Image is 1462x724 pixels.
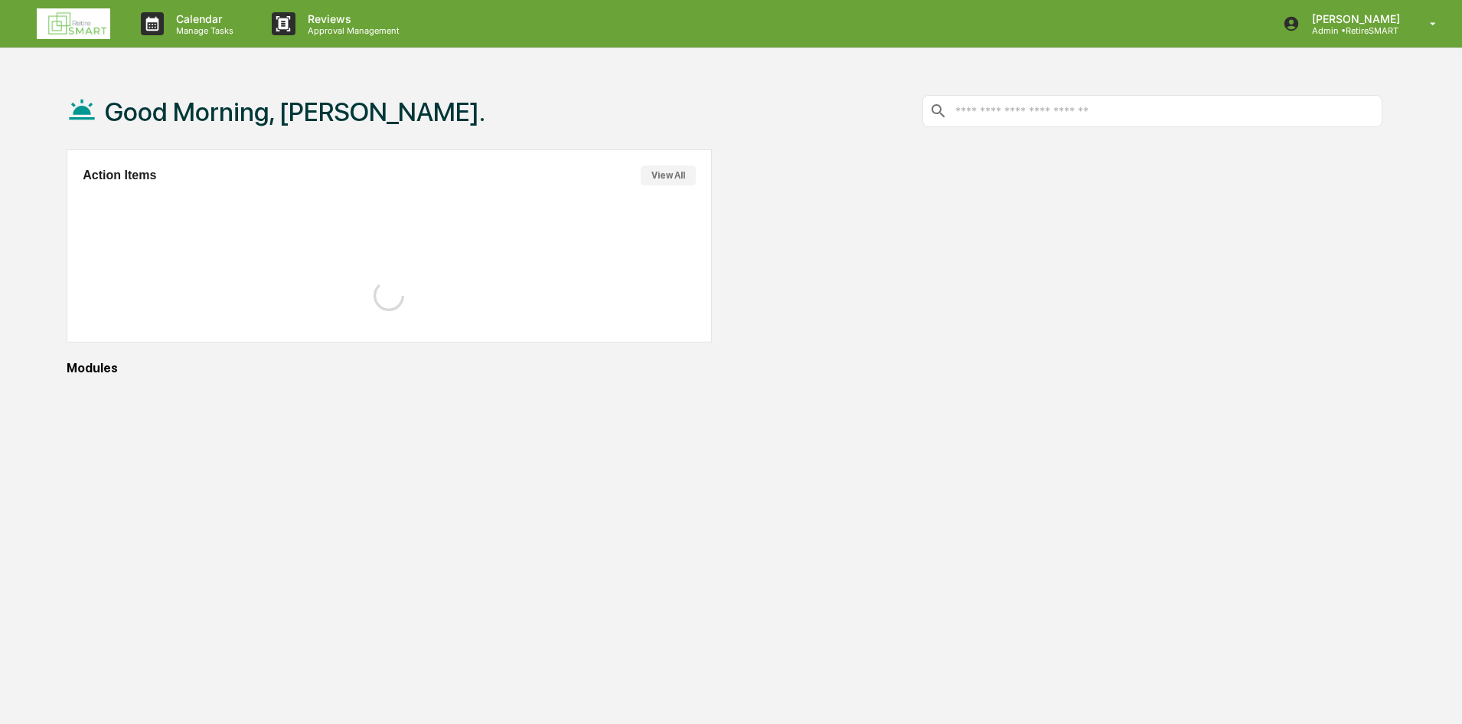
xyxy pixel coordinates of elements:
[295,12,407,25] p: Reviews
[1300,12,1408,25] p: [PERSON_NAME]
[67,361,1382,375] div: Modules
[37,8,110,39] img: logo
[641,165,696,185] button: View All
[83,169,156,182] h2: Action Items
[295,25,407,36] p: Approval Management
[1300,25,1408,36] p: Admin • RetireSMART
[105,97,485,127] h1: Good Morning, [PERSON_NAME].
[164,12,241,25] p: Calendar
[164,25,241,36] p: Manage Tasks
